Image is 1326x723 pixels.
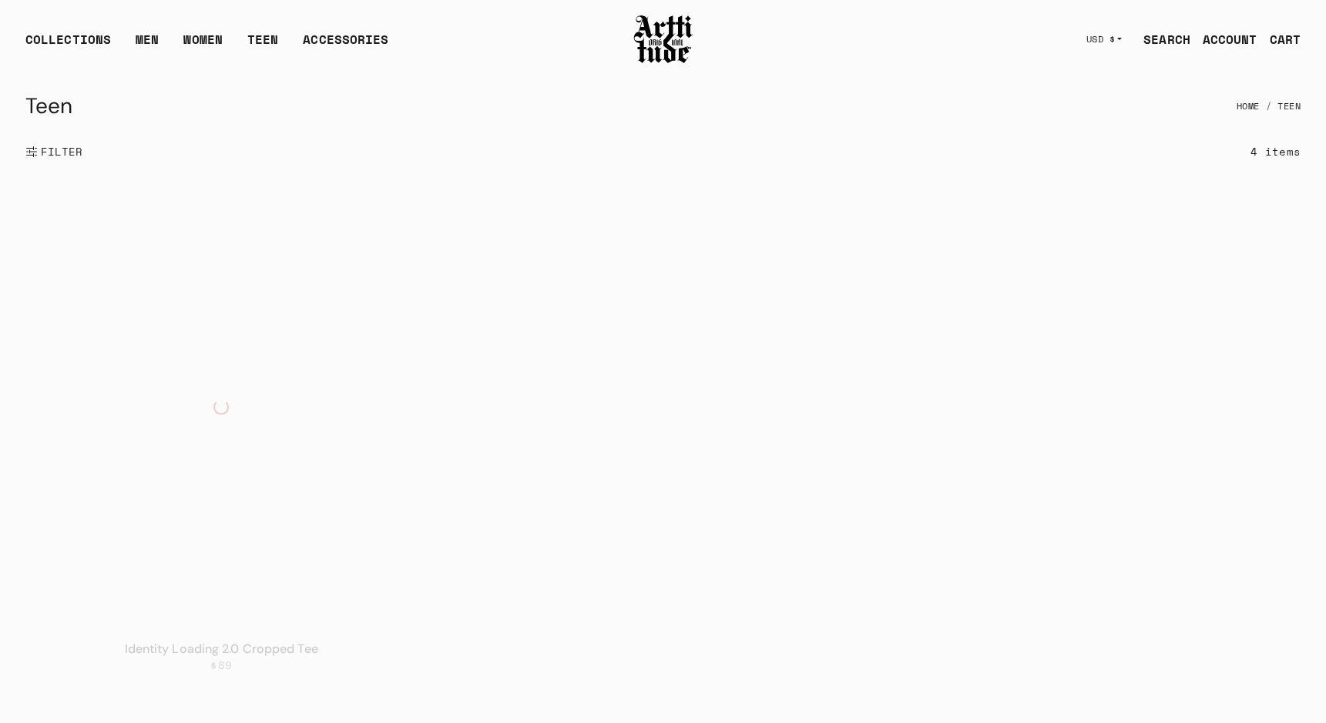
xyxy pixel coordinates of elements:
[1131,24,1190,55] a: SEARCH
[1077,22,1132,56] button: USD $
[247,30,278,61] a: TEEN
[1,187,441,628] a: Identity Loading 2.0 Cropped Tee
[25,135,83,169] button: Show filters
[38,144,83,159] span: FILTER
[1237,89,1260,123] a: Home
[1270,30,1301,49] div: CART
[183,30,223,61] a: WOMEN
[1260,89,1301,123] li: Teen
[1190,24,1257,55] a: ACCOUNT
[1250,142,1301,160] div: 4 items
[25,88,72,125] h1: Teen
[136,30,159,61] a: MEN
[210,658,232,672] span: $89
[13,30,401,61] ul: Main navigation
[303,30,388,61] div: ACCESSORIES
[1086,33,1116,45] span: USD $
[125,641,318,657] a: Identity Loading 2.0 Cropped Tee
[633,13,694,65] img: Arttitude
[1257,24,1301,55] a: Open cart
[25,30,111,61] div: COLLECTIONS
